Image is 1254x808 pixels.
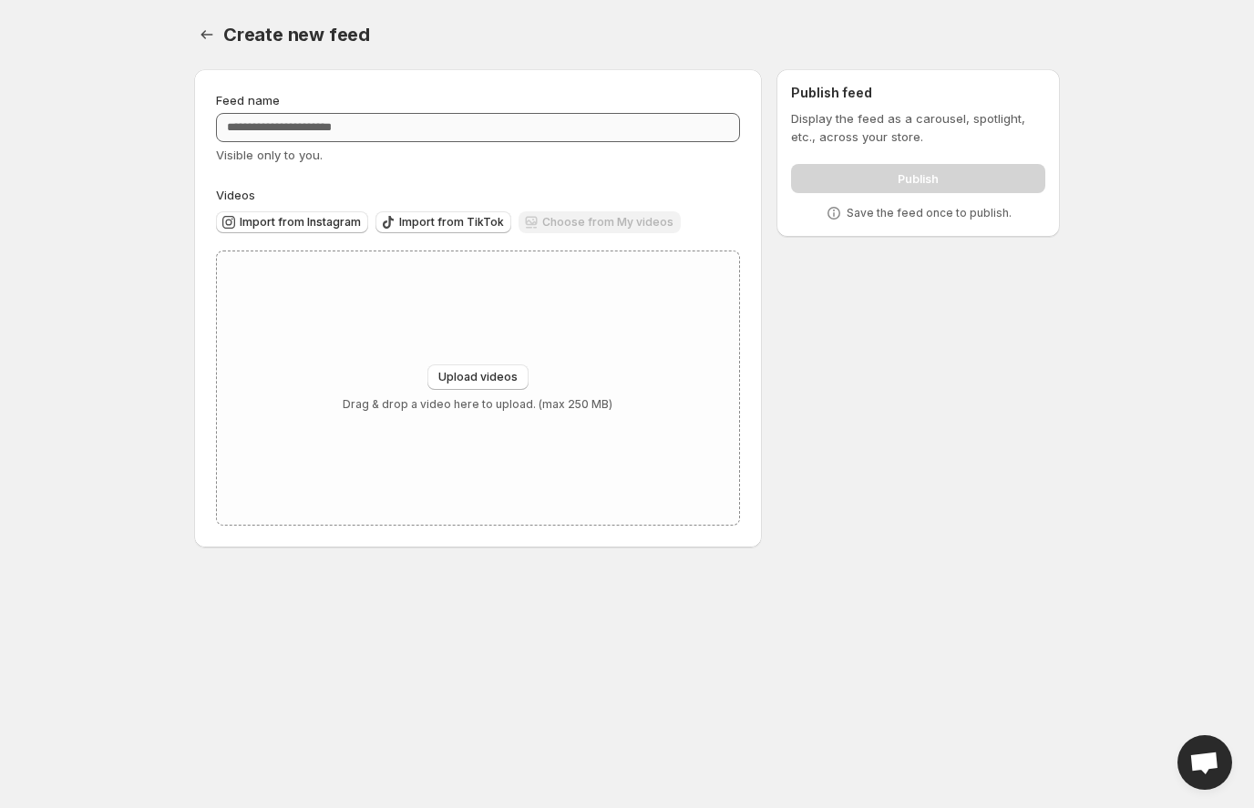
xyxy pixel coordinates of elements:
[216,93,280,107] span: Feed name
[216,148,323,162] span: Visible only to you.
[216,188,255,202] span: Videos
[194,22,220,47] button: Settings
[343,397,612,412] p: Drag & drop a video here to upload. (max 250 MB)
[216,211,368,233] button: Import from Instagram
[427,364,529,390] button: Upload videos
[791,109,1045,146] p: Display the feed as a carousel, spotlight, etc., across your store.
[791,84,1045,102] h2: Publish feed
[375,211,511,233] button: Import from TikTok
[438,370,518,384] span: Upload videos
[847,206,1012,220] p: Save the feed once to publish.
[399,215,504,230] span: Import from TikTok
[223,24,370,46] span: Create new feed
[1177,735,1232,790] div: Open chat
[240,215,361,230] span: Import from Instagram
